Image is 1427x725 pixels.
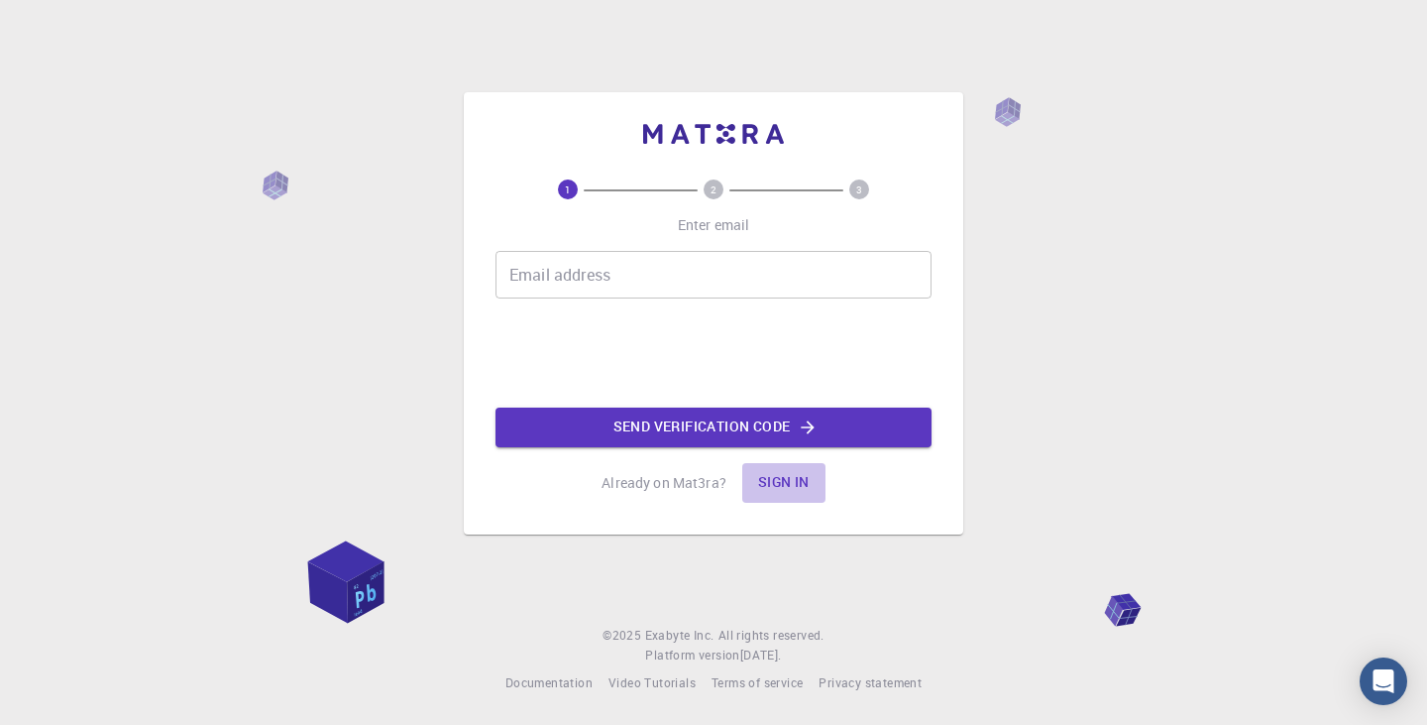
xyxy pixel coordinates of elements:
a: Exabyte Inc. [645,626,714,646]
span: Platform version [645,646,739,665]
button: Send verification code [495,408,932,447]
a: [DATE]. [740,646,782,665]
span: © 2025 [603,626,644,646]
a: Privacy statement [819,673,922,693]
p: Enter email [678,215,750,235]
a: Video Tutorials [608,673,696,693]
iframe: reCAPTCHA [563,314,864,392]
text: 3 [856,182,862,196]
span: Video Tutorials [608,674,696,690]
a: Documentation [505,673,593,693]
span: Documentation [505,674,593,690]
text: 2 [711,182,716,196]
span: Terms of service [712,674,803,690]
text: 1 [565,182,571,196]
span: [DATE] . [740,647,782,663]
div: Open Intercom Messenger [1360,658,1407,705]
a: Terms of service [712,673,803,693]
p: Already on Mat3ra? [602,473,726,493]
button: Sign in [742,463,825,503]
span: Privacy statement [819,674,922,690]
span: All rights reserved. [718,626,824,646]
span: Exabyte Inc. [645,627,714,643]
